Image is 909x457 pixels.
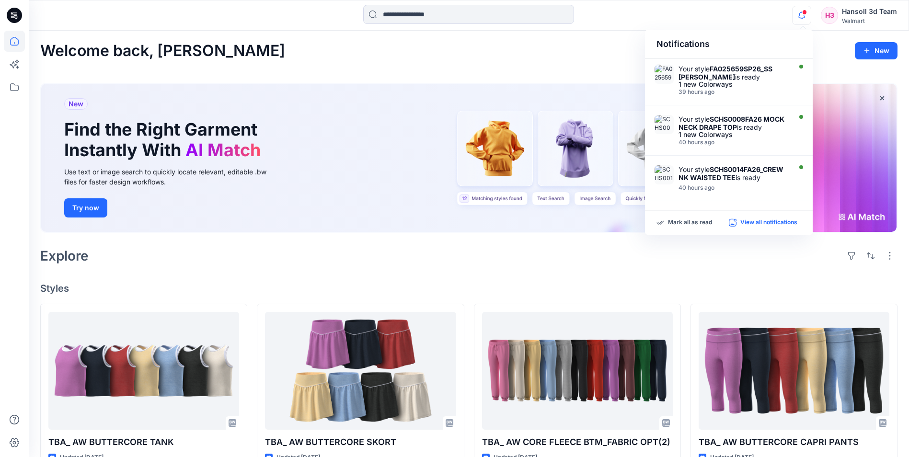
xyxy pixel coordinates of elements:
div: Hansoll 3d Team [842,6,897,17]
p: TBA_ AW BUTTERCORE TANK [48,435,239,449]
div: 1 new Colorways [679,81,789,88]
h1: Find the Right Garment Instantly With [64,119,265,160]
a: TBA_ AW CORE FLEECE BTM_FABRIC OPT(2) [482,312,673,429]
img: SCHS0014FA26_MPCI SC_CREW NK WAISTED TEE [655,165,674,184]
div: Walmart [842,17,897,24]
div: Your style is ready [679,115,789,131]
div: Notifications [645,30,813,59]
div: Your style is ready [679,165,789,182]
span: AI Match [185,139,261,160]
span: New [69,98,83,110]
button: New [855,42,897,59]
p: TBA_ AW BUTTERCORE SKORT [265,435,456,449]
div: 1 new Colorways [679,131,789,138]
h4: Styles [40,283,897,294]
button: Try now [64,198,107,217]
p: View all notifications [740,218,797,227]
a: TBA_ AW BUTTERCORE CAPRI PANTS [699,312,889,429]
div: Thursday, October 02, 2025 10:06 [679,89,789,95]
p: TBA_ AW CORE FLEECE BTM_FABRIC OPT(2) [482,435,673,449]
p: TBA_ AW BUTTERCORE CAPRI PANTS [699,435,889,449]
div: Thursday, October 02, 2025 09:56 [679,139,789,146]
img: FA025659SP26_PP_SS RAGLAN SWEATSHIRT [655,65,674,84]
p: Mark all as read [668,218,712,227]
div: Use text or image search to quickly locate relevant, editable .bw files for faster design workflows. [64,167,280,187]
div: Your style is ready [679,65,789,81]
h2: Explore [40,248,89,263]
strong: SCHS0014FA26_CREW NK WAISTED TEE [679,165,783,182]
strong: FA025659SP26_SS [PERSON_NAME] [679,65,772,81]
a: TBA_ AW BUTTERCORE TANK [48,312,239,429]
div: Thursday, October 02, 2025 09:52 [679,184,789,191]
h2: Welcome back, [PERSON_NAME] [40,42,285,60]
div: H3 [821,7,838,24]
a: TBA_ AW BUTTERCORE SKORT [265,312,456,429]
img: SCHS0008FA26_MPCI SC_MOCK NECK DRAPE TOP [655,115,674,134]
strong: SCHS0008FA26 MOCK NECK DRAPE TOP [679,115,784,131]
